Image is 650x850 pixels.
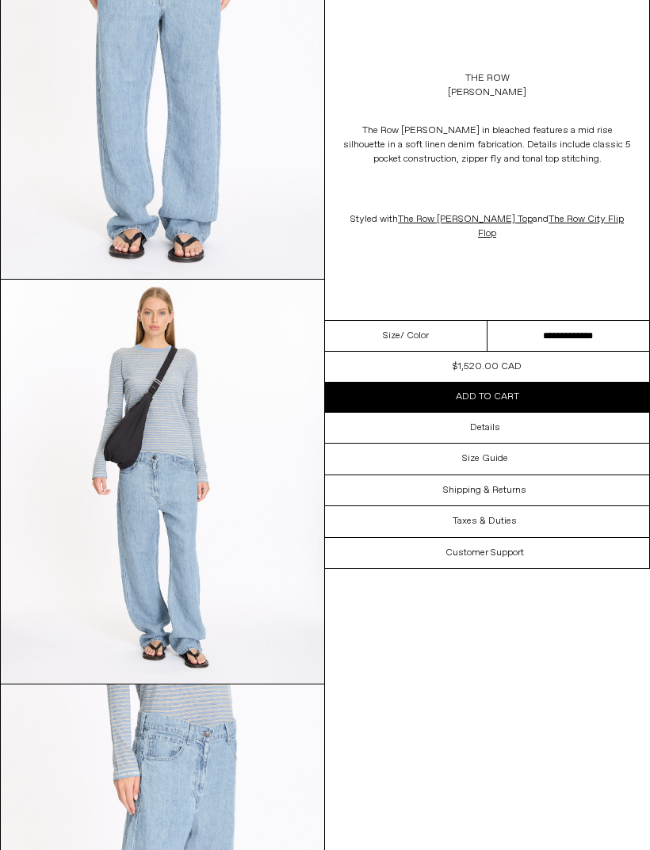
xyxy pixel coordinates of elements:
span: led with and [365,213,624,240]
a: The Row [465,71,510,86]
p: Sty [341,204,633,249]
div: $1,520.00 CAD [453,360,522,374]
h3: Customer Support [445,547,524,558]
div: [PERSON_NAME] [448,86,526,100]
h3: Details [470,422,500,433]
a: The Row [PERSON_NAME] Top [398,213,533,226]
h3: Shipping & Returns [443,485,526,496]
img: Corbo-2025-03-073300_1800x1800.jpg [1,280,324,684]
button: Add to cart [325,382,649,412]
span: Add to cart [456,391,519,403]
a: The Row City Flip Flop [478,213,624,240]
span: / Color [400,329,429,343]
p: The Row [PERSON_NAME] in bleached features a mid rise silhouette in a soft linen denim fabricatio... [341,116,633,174]
h3: Taxes & Duties [453,516,517,527]
span: Size [383,329,400,343]
h3: Size Guide [462,453,508,464]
